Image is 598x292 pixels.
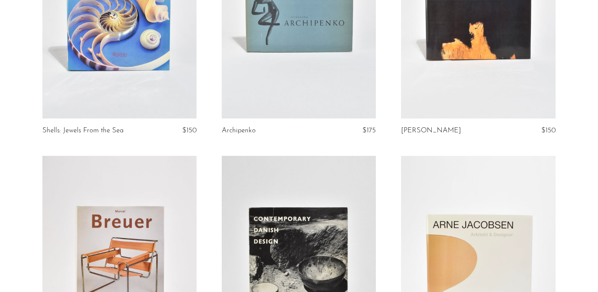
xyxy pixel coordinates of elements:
span: $175 [362,127,376,134]
a: Shells: Jewels From the Sea [42,127,123,134]
a: [PERSON_NAME] [401,127,461,134]
span: $150 [182,127,197,134]
span: $150 [541,127,556,134]
a: Archipenko [222,127,256,134]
